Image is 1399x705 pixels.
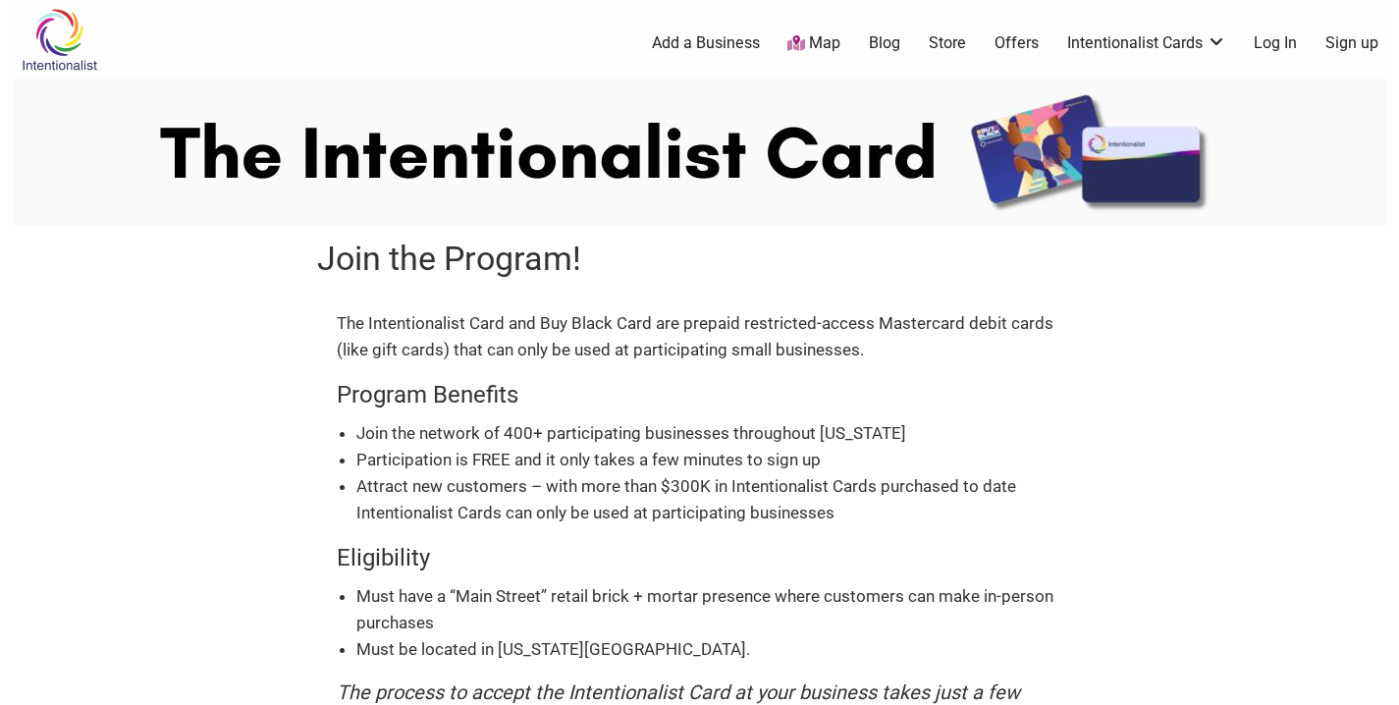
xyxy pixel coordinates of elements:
li: Must be located in [US_STATE][GEOGRAPHIC_DATA]. [356,636,1063,663]
a: Add a Business [652,32,760,54]
a: Intentionalist Cards [1067,32,1226,54]
h4: Eligibility [337,542,1063,575]
a: Offers [995,32,1039,54]
a: Map [787,32,840,55]
a: Store [929,32,966,54]
h4: Program Benefits [337,379,1063,412]
li: Attract new customers – with more than $300K in Intentionalist Cards purchased to date Intentiona... [356,473,1063,526]
img: Intentionalist Card [13,79,1387,226]
a: Blog [869,32,900,54]
a: Sign up [1325,32,1378,54]
p: The Intentionalist Card and Buy Black Card are prepaid restricted-access Mastercard debit cards (... [337,310,1063,363]
li: Must have a “Main Street” retail brick + mortar presence where customers can make in-person purch... [356,583,1063,636]
img: Intentionalist [13,8,106,72]
a: Log In [1254,32,1297,54]
li: Join the network of 400+ participating businesses throughout [US_STATE] [356,420,1063,447]
li: Participation is FREE and it only takes a few minutes to sign up [356,447,1063,473]
h1: Join the Program! [317,236,1083,283]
